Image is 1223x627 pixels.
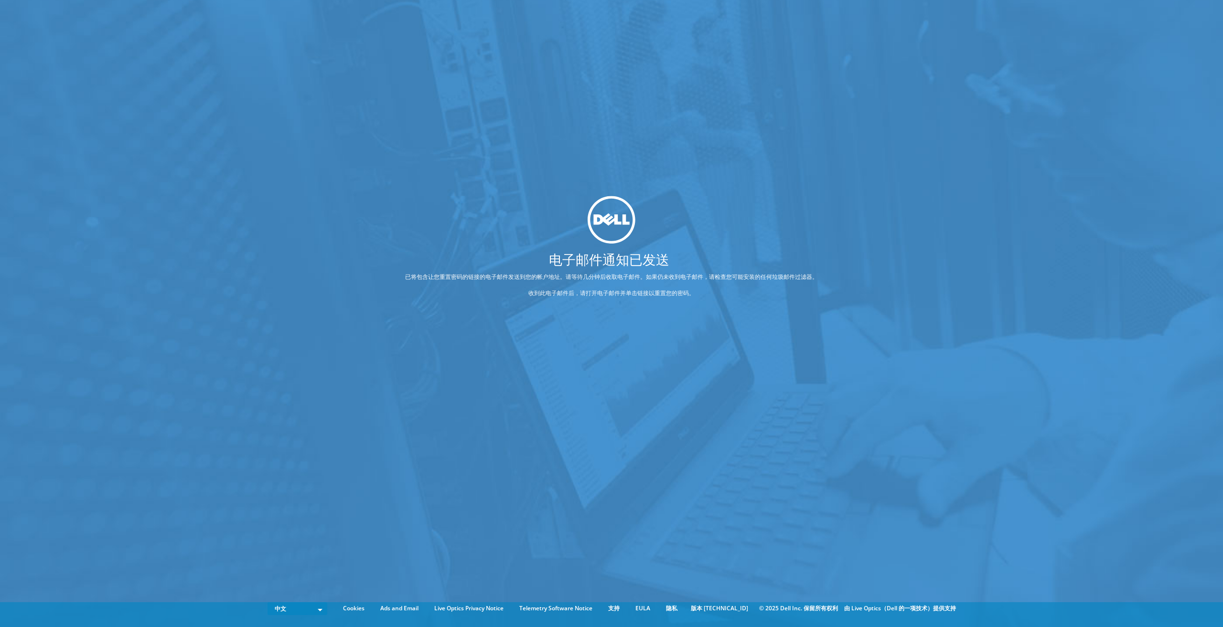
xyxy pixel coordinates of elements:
li: 由 Live Optics（Dell 的一项技术）提供支持 [844,603,956,614]
a: Ads and Email [373,603,426,614]
a: Cookies [336,603,372,614]
a: Telemetry Software Notice [512,603,600,614]
a: 支持 [601,603,627,614]
li: © 2025 Dell Inc. 保留所有权利 [754,603,843,614]
a: 隐私 [659,603,685,614]
a: EULA [628,603,657,614]
img: dell_svg_logo.svg [588,196,635,244]
li: 版本 [TECHNICAL_ID] [686,603,753,614]
p: 收到此电子邮件后，请打开电子邮件并单击链接以重置您的密码。 [405,288,818,298]
a: Live Optics Privacy Notice [427,603,511,614]
h1: 电子邮件通知已发送 [369,253,849,266]
p: 已将包含让您重置密码的链接的电子邮件发送到您的帐户地址。请等待几分钟后收取电子邮件。如果仍未收到电子邮件，请检查您可能安装的任何垃圾邮件过滤器。 [405,272,818,282]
